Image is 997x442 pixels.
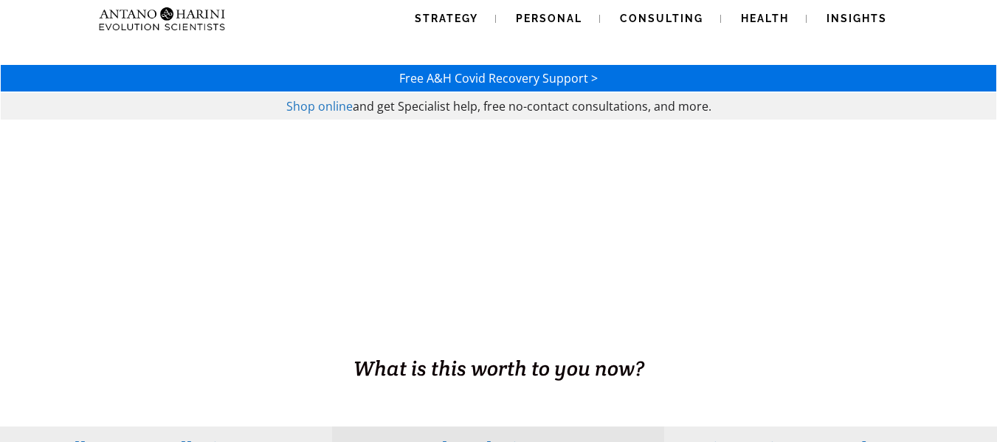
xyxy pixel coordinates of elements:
span: Consulting [620,13,703,24]
span: Health [741,13,789,24]
a: Free A&H Covid Recovery Support > [399,70,598,86]
a: Shop online [286,98,353,114]
span: and get Specialist help, free no-contact consultations, and more. [353,98,711,114]
span: What is this worth to you now? [353,355,644,381]
h1: BUSINESS. HEALTH. Family. Legacy [1,322,996,353]
span: Strategy [415,13,478,24]
span: Personal [516,13,582,24]
span: Insights [827,13,887,24]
